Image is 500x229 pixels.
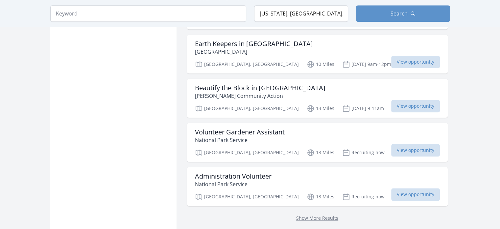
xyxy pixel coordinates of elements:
a: Administration Volunteer National Park Service [GEOGRAPHIC_DATA], [GEOGRAPHIC_DATA] 13 Miles Recr... [187,167,448,206]
span: View opportunity [391,56,440,68]
h3: Administration Volunteer [195,172,272,180]
h3: Beautify the Block in [GEOGRAPHIC_DATA] [195,84,325,92]
h3: Earth Keepers in [GEOGRAPHIC_DATA] [195,40,313,48]
p: 10 Miles [307,60,334,68]
span: View opportunity [391,188,440,201]
span: View opportunity [391,144,440,157]
a: Volunteer Gardener Assistant National Park Service [GEOGRAPHIC_DATA], [GEOGRAPHIC_DATA] 13 Miles ... [187,123,448,162]
a: Show More Results [296,215,338,221]
p: [GEOGRAPHIC_DATA], [GEOGRAPHIC_DATA] [195,60,299,68]
p: Recruiting now [342,193,385,201]
p: [DATE] 9-11am [342,104,384,112]
p: National Park Service [195,136,285,144]
p: [GEOGRAPHIC_DATA], [GEOGRAPHIC_DATA] [195,104,299,112]
p: Recruiting now [342,149,385,157]
input: Keyword [50,5,246,22]
button: Search [356,5,450,22]
p: [GEOGRAPHIC_DATA] [195,48,313,56]
p: [PERSON_NAME] Community Action [195,92,325,100]
p: [GEOGRAPHIC_DATA], [GEOGRAPHIC_DATA] [195,149,299,157]
a: Beautify the Block in [GEOGRAPHIC_DATA] [PERSON_NAME] Community Action [GEOGRAPHIC_DATA], [GEOGRA... [187,79,448,118]
p: [DATE] 9am-12pm [342,60,391,68]
p: 13 Miles [307,149,334,157]
p: [GEOGRAPHIC_DATA], [GEOGRAPHIC_DATA] [195,193,299,201]
input: Location [254,5,348,22]
p: 13 Miles [307,104,334,112]
p: 13 Miles [307,193,334,201]
a: Earth Keepers in [GEOGRAPHIC_DATA] [GEOGRAPHIC_DATA] [GEOGRAPHIC_DATA], [GEOGRAPHIC_DATA] 10 Mile... [187,35,448,73]
span: View opportunity [391,100,440,112]
p: National Park Service [195,180,272,188]
h3: Volunteer Gardener Assistant [195,128,285,136]
span: Search [391,10,408,17]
